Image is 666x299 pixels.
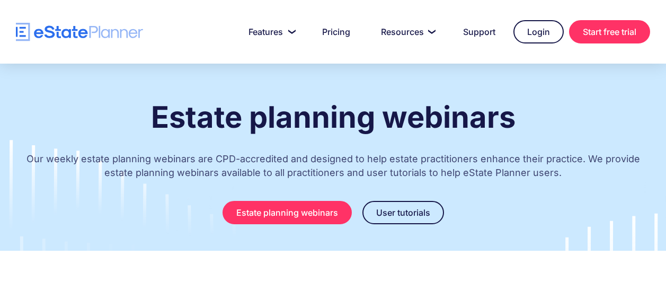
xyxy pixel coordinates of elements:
a: Pricing [309,21,363,42]
a: Estate planning webinars [223,201,352,224]
a: Resources [368,21,445,42]
a: Features [236,21,304,42]
a: Support [450,21,508,42]
strong: Estate planning webinars [151,99,516,135]
a: Login [513,20,564,43]
p: Our weekly estate planning webinars are CPD-accredited and designed to help estate practitioners ... [16,142,650,196]
a: home [16,23,143,41]
a: Start free trial [569,20,650,43]
a: User tutorials [362,201,444,224]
